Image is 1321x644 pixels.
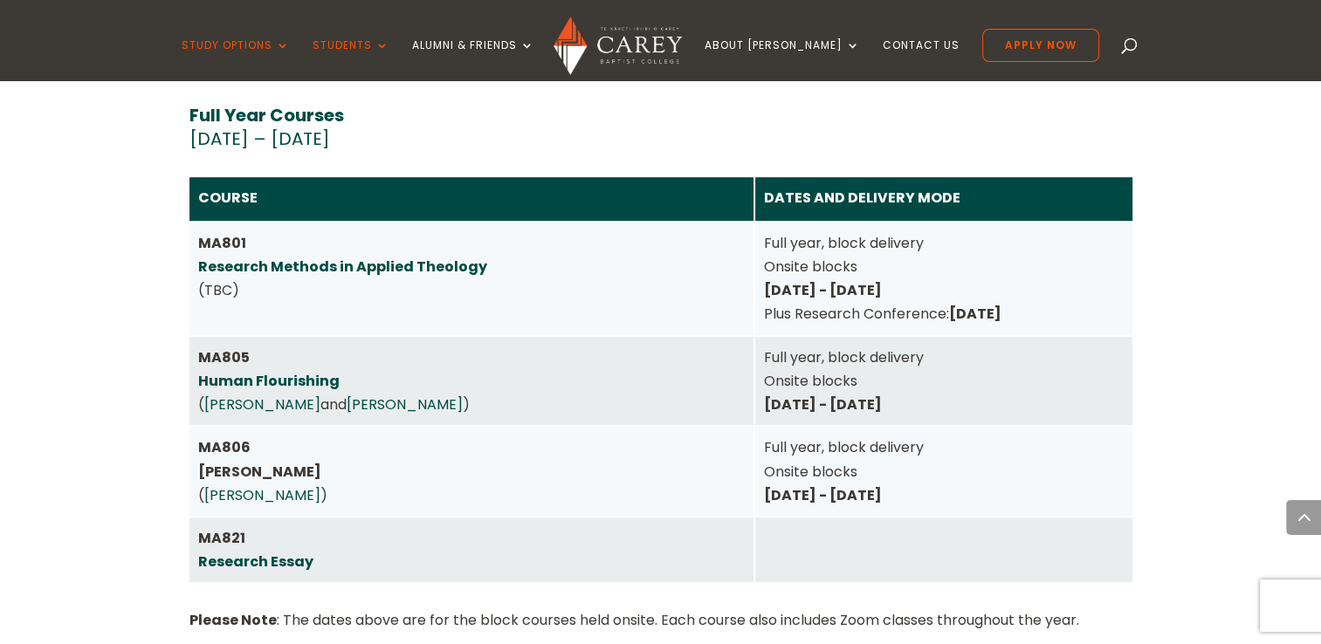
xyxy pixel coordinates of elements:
a: Research Essay [198,552,313,572]
a: [PERSON_NAME] [204,394,320,414]
strong: MA805 [198,347,340,391]
a: Apply Now [982,29,1099,62]
a: [PERSON_NAME] [347,394,463,414]
div: ( and ) [198,346,745,417]
strong: [DATE] - [DATE] [764,485,882,505]
div: Full year, block delivery Onsite blocks [764,346,1124,417]
strong: [DATE] - [DATE] [764,394,882,414]
div: ( ) [198,435,745,507]
div: Full year, block delivery Onsite blocks Plus Research Conference: [764,231,1124,326]
strong: Please Note [189,610,277,630]
a: Contact Us [883,39,960,80]
div: (TBC) [198,231,745,303]
strong: Full Year Courses [189,103,344,127]
a: Study Options [182,39,290,80]
div: COURSE [198,186,745,209]
a: Research Methods in Applied Theology [198,257,487,277]
a: Alumni & Friends [412,39,534,80]
strong: MA821 [198,528,313,572]
a: Human Flourishing [198,371,340,391]
div: DATES AND DELIVERY MODE [764,186,1124,209]
p: [DATE] – [DATE] [189,104,1132,151]
strong: MA806 [PERSON_NAME] [198,437,321,481]
strong: [DATE] [949,304,1001,324]
strong: [DATE] - [DATE] [764,280,882,300]
a: Students [313,39,389,80]
img: Carey Baptist College [554,17,682,75]
a: About [PERSON_NAME] [705,39,860,80]
div: Full year, block delivery Onsite blocks [764,435,1124,507]
strong: MA801 [198,233,487,277]
a: [PERSON_NAME] [204,485,320,505]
